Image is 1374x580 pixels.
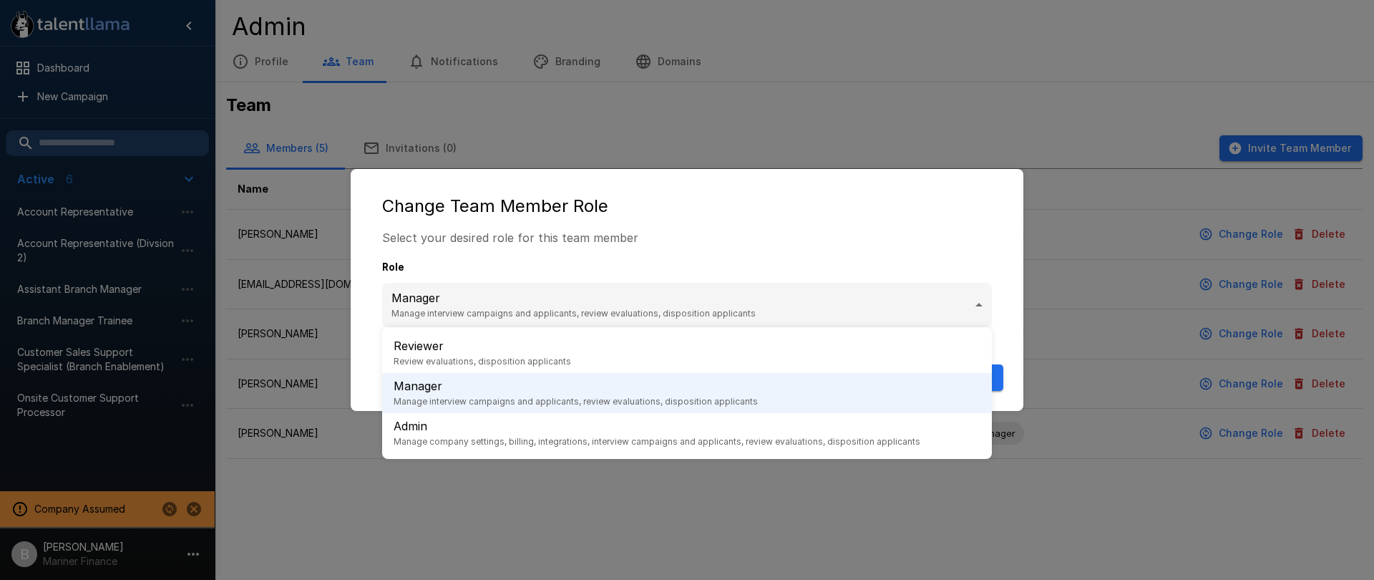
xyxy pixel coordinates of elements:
p: Manager [394,377,758,395]
span: Review evaluations, disposition applicants [394,354,571,369]
span: Manage interview campaigns and applicants, review evaluations, disposition applicants [394,395,758,409]
p: Admin [394,417,920,435]
p: Reviewer [394,337,571,354]
span: Manage company settings, billing, integrations, interview campaigns and applicants, review evalua... [394,435,920,449]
